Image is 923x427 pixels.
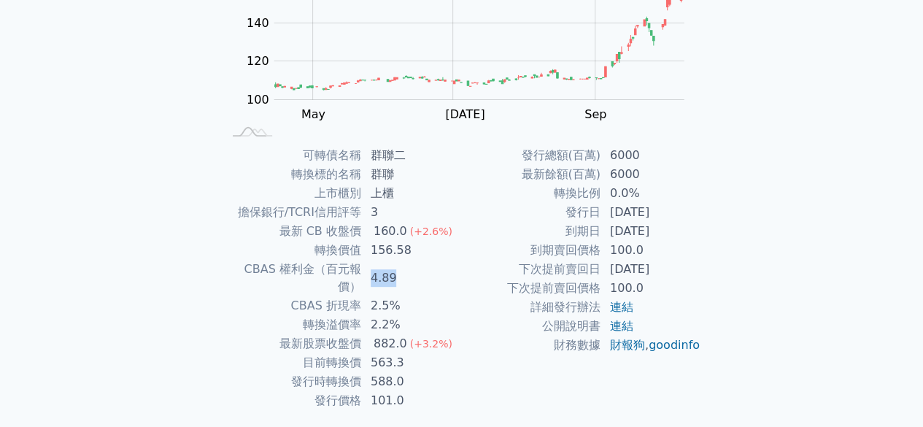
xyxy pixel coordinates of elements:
a: 連結 [610,300,633,314]
td: 101.0 [362,391,462,410]
td: [DATE] [601,260,701,279]
td: CBAS 權利金（百元報價） [223,260,362,296]
td: 發行價格 [223,391,362,410]
td: 下次提前賣回日 [462,260,601,279]
span: (+3.2%) [410,338,452,350]
tspan: 120 [247,54,269,68]
td: 轉換價值 [223,241,362,260]
div: 160.0 [371,223,410,240]
td: 最新餘額(百萬) [462,165,601,184]
td: 3 [362,203,462,222]
td: 0.0% [601,184,701,203]
tspan: May [301,107,325,121]
td: 轉換比例 [462,184,601,203]
td: 4.89 [362,260,462,296]
a: 財報狗 [610,338,645,352]
td: [DATE] [601,222,701,241]
td: [DATE] [601,203,701,222]
td: 發行日 [462,203,601,222]
td: 588.0 [362,372,462,391]
td: 下次提前賣回價格 [462,279,601,298]
td: 100.0 [601,279,701,298]
td: , [601,336,701,355]
td: 擔保銀行/TCRI信用評等 [223,203,362,222]
td: 發行總額(百萬) [462,146,601,165]
tspan: [DATE] [445,107,484,121]
td: 最新股票收盤價 [223,334,362,353]
tspan: 100 [247,93,269,107]
a: 連結 [610,319,633,333]
td: 2.5% [362,296,462,315]
tspan: 140 [247,16,269,30]
td: 最新 CB 收盤價 [223,222,362,241]
td: 6000 [601,165,701,184]
span: (+2.6%) [410,226,452,237]
td: 563.3 [362,353,462,372]
a: goodinfo [649,338,700,352]
tspan: Sep [584,107,606,121]
td: 6000 [601,146,701,165]
td: 2.2% [362,315,462,334]
td: 上市櫃別 [223,184,362,203]
td: 群聯二 [362,146,462,165]
td: 發行時轉換價 [223,372,362,391]
td: 轉換標的名稱 [223,165,362,184]
td: 可轉債名稱 [223,146,362,165]
td: 詳細發行辦法 [462,298,601,317]
td: 目前轉換價 [223,353,362,372]
td: 100.0 [601,241,701,260]
div: 882.0 [371,335,410,353]
td: 上櫃 [362,184,462,203]
td: 公開說明書 [462,317,601,336]
td: 到期賣回價格 [462,241,601,260]
td: 156.58 [362,241,462,260]
td: 財務數據 [462,336,601,355]
td: 轉換溢價率 [223,315,362,334]
td: 群聯 [362,165,462,184]
td: 到期日 [462,222,601,241]
td: CBAS 折現率 [223,296,362,315]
